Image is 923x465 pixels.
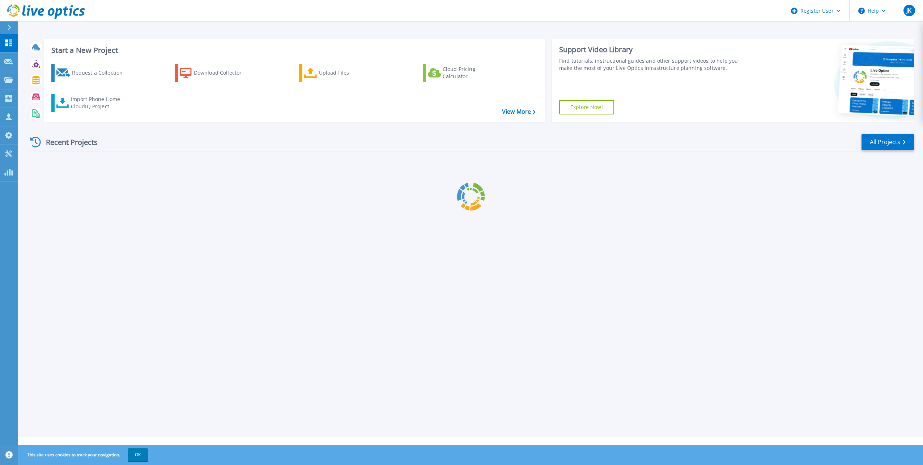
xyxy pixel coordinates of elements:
[194,66,252,80] div: Download Collector
[51,64,132,82] a: Request a Collection
[502,108,536,115] a: View More
[559,100,614,114] a: Explore Now!
[20,448,148,461] span: This site uses cookies to track your navigation.
[906,8,911,13] span: JK
[128,448,148,461] button: OK
[443,66,501,80] div: Cloud Pricing Calculator
[28,133,107,151] div: Recent Projects
[559,57,746,72] div: Find tutorials, instructional guides and other support videos to help you make the most of your L...
[319,66,377,80] div: Upload Files
[299,64,380,82] a: Upload Files
[559,45,746,54] div: Support Video Library
[423,64,503,82] a: Cloud Pricing Calculator
[862,134,914,150] a: All Projects
[175,64,256,82] a: Download Collector
[51,46,535,54] h3: Start a New Project
[71,96,127,110] div: Import Phone Home CloudIQ Project
[72,66,130,80] div: Request a Collection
